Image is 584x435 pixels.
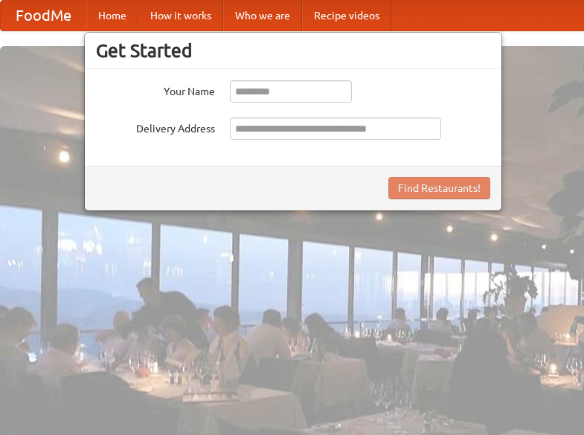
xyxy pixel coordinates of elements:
[388,177,490,199] button: Find Restaurants!
[96,117,215,136] label: Delivery Address
[96,80,215,99] label: Your Name
[96,39,490,62] h3: Get Started
[302,1,391,30] a: Recipe videos
[223,1,302,30] a: Who we are
[1,1,86,30] a: FoodMe
[86,1,138,30] a: Home
[138,1,223,30] a: How it works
